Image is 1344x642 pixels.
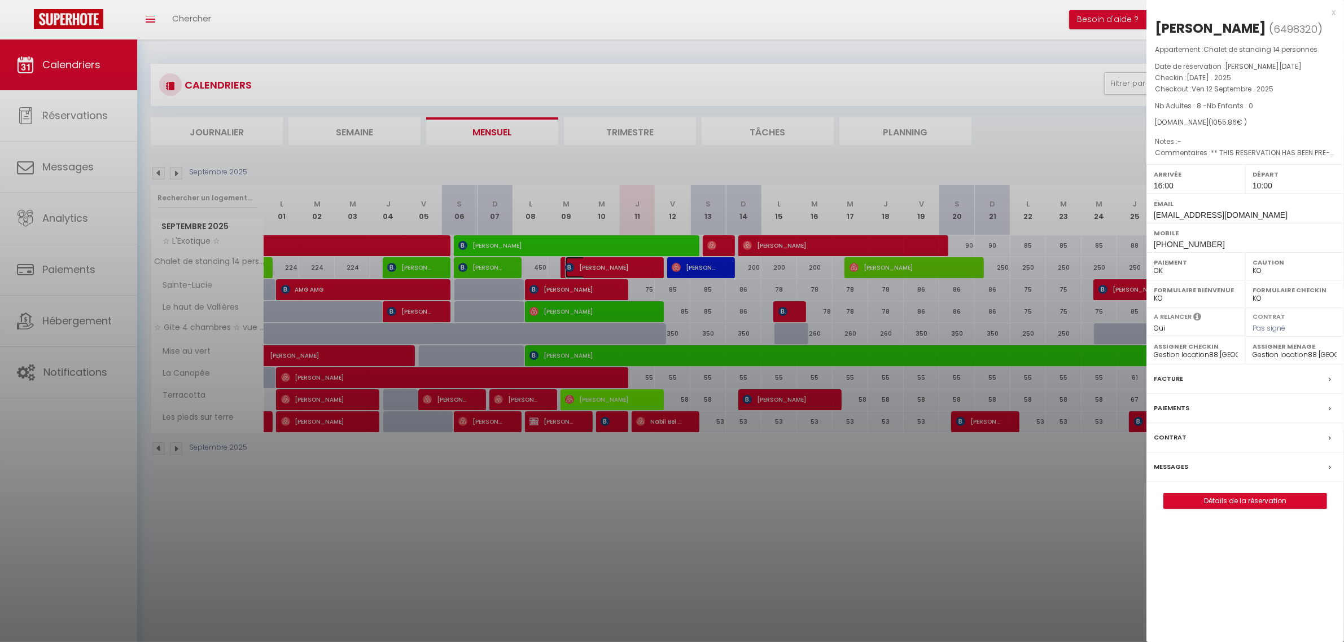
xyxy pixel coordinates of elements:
label: Mobile [1154,227,1337,239]
iframe: Chat [1296,591,1336,634]
label: Caution [1253,257,1337,268]
p: Notes : [1155,136,1336,147]
span: [PERSON_NAME][DATE] [1225,61,1302,71]
div: [DOMAIN_NAME] [1155,117,1336,128]
p: Commentaires : [1155,147,1336,159]
label: Paiement [1154,257,1238,268]
span: Pas signé [1253,323,1285,333]
label: Facture [1154,373,1183,385]
label: Contrat [1154,432,1187,443]
span: Chalet de standing 14 personnes [1203,45,1317,54]
p: Date de réservation : [1155,61,1336,72]
label: Formulaire Bienvenue [1154,284,1238,296]
span: Nb Enfants : 0 [1207,101,1253,111]
div: [PERSON_NAME] [1155,19,1266,37]
label: Paiements [1154,402,1189,414]
i: Sélectionner OUI si vous souhaiter envoyer les séquences de messages post-checkout [1193,312,1201,324]
span: 6498320 [1273,22,1317,36]
p: Checkout : [1155,83,1336,95]
span: [DATE] . 2025 [1187,73,1231,82]
span: 1055.86 [1211,117,1237,127]
label: Assigner Menage [1253,341,1337,352]
span: 16:00 [1154,181,1174,190]
div: x [1146,6,1336,19]
label: Messages [1154,461,1188,473]
label: Formulaire Checkin [1253,284,1337,296]
button: Détails de la réservation [1163,493,1327,509]
label: A relancer [1154,312,1192,322]
label: Contrat [1253,312,1285,319]
button: Ouvrir le widget de chat LiveChat [9,5,43,38]
label: Départ [1253,169,1337,180]
p: Checkin : [1155,72,1336,83]
p: Appartement : [1155,44,1336,55]
a: Détails de la réservation [1164,494,1327,508]
span: [EMAIL_ADDRESS][DOMAIN_NAME] [1154,210,1288,219]
span: Ven 12 Septembre . 2025 [1192,84,1273,94]
span: ( ) [1269,21,1323,37]
span: - [1177,137,1181,146]
span: [PHONE_NUMBER] [1154,240,1225,249]
label: Email [1154,198,1337,209]
label: Arrivée [1154,169,1238,180]
span: ( € ) [1209,117,1247,127]
span: 10:00 [1253,181,1272,190]
span: Nb Adultes : 8 - [1155,101,1253,111]
label: Assigner Checkin [1154,341,1238,352]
